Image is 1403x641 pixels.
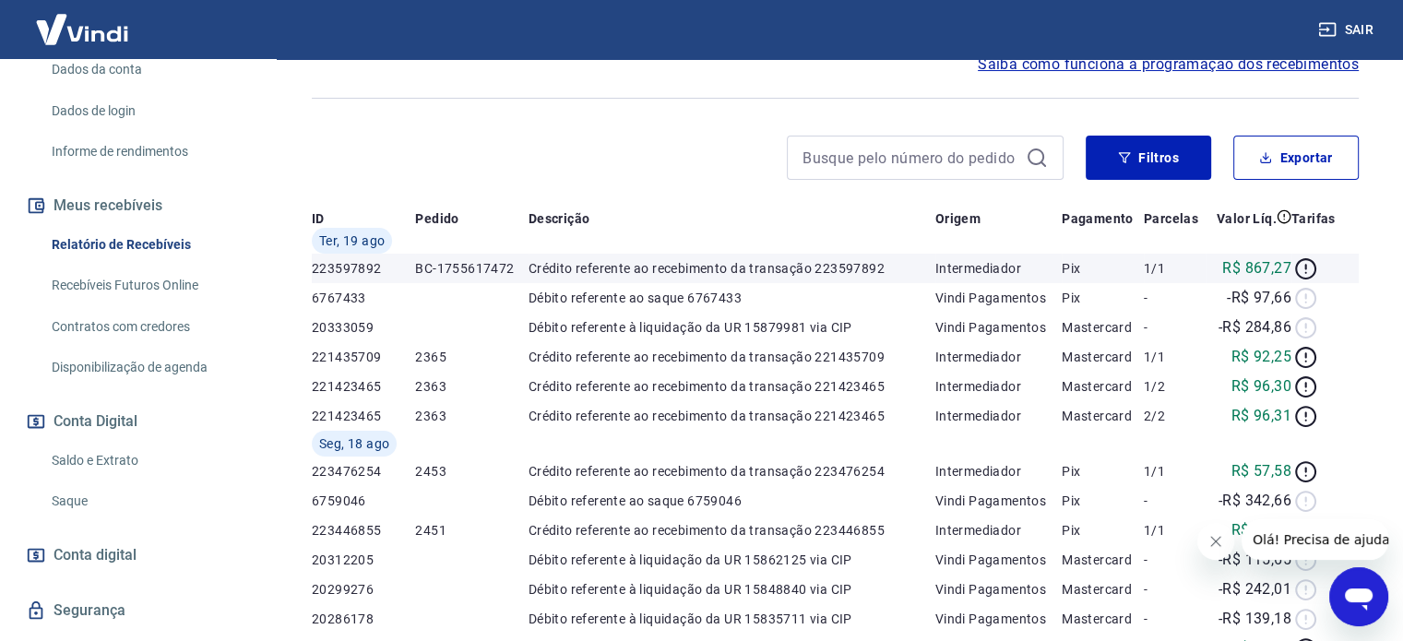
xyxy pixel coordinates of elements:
[935,348,1063,366] p: Intermediador
[312,407,415,425] p: 221423465
[1144,377,1207,396] p: 1/2
[1197,523,1234,560] iframe: Fechar mensagem
[1219,549,1291,571] p: -R$ 115,65
[935,407,1063,425] p: Intermediador
[935,551,1063,569] p: Vindi Pagamentos
[312,521,415,540] p: 223446855
[1231,346,1291,368] p: R$ 92,25
[415,259,528,278] p: BC-1755617472
[529,610,935,628] p: Débito referente à liquidação da UR 15835711 via CIP
[1062,348,1144,366] p: Mastercard
[1144,521,1207,540] p: 1/1
[935,377,1063,396] p: Intermediador
[415,377,528,396] p: 2363
[312,610,415,628] p: 20286178
[1227,287,1291,309] p: -R$ 97,66
[22,185,254,226] button: Meus recebíveis
[44,92,254,130] a: Dados de login
[1144,259,1207,278] p: 1/1
[1062,377,1144,396] p: Mastercard
[312,289,415,307] p: 6767433
[44,349,254,386] a: Disponibilização de agenda
[529,580,935,599] p: Débito referente à liquidação da UR 15848840 via CIP
[935,462,1063,481] p: Intermediador
[1233,136,1359,180] button: Exportar
[1062,551,1144,569] p: Mastercard
[529,521,935,540] p: Crédito referente ao recebimento da transação 223446855
[529,259,935,278] p: Crédito referente ao recebimento da transação 223597892
[312,318,415,337] p: 20333059
[1219,608,1291,630] p: -R$ 139,18
[1062,318,1144,337] p: Mastercard
[529,462,935,481] p: Crédito referente ao recebimento da transação 223476254
[1144,462,1207,481] p: 1/1
[415,521,528,540] p: 2451
[415,407,528,425] p: 2363
[935,209,981,228] p: Origem
[1144,580,1207,599] p: -
[1144,348,1207,366] p: 1/1
[529,209,590,228] p: Descrição
[935,610,1063,628] p: Vindi Pagamentos
[935,492,1063,510] p: Vindi Pagamentos
[22,590,254,631] a: Segurança
[312,209,325,228] p: ID
[529,289,935,307] p: Débito referente ao saque 6767433
[529,407,935,425] p: Crédito referente ao recebimento da transação 221423465
[1222,257,1291,279] p: R$ 867,27
[44,442,254,480] a: Saldo e Extrato
[1062,492,1144,510] p: Pix
[1062,462,1144,481] p: Pix
[1062,407,1144,425] p: Mastercard
[935,521,1063,540] p: Intermediador
[1062,580,1144,599] p: Mastercard
[1314,13,1381,47] button: Sair
[312,580,415,599] p: 20299276
[1231,460,1291,482] p: R$ 57,58
[1219,578,1291,600] p: -R$ 242,01
[319,434,389,453] span: Seg, 18 ago
[935,259,1063,278] p: Intermediador
[1144,318,1207,337] p: -
[529,551,935,569] p: Débito referente à liquidação da UR 15862125 via CIP
[415,348,528,366] p: 2365
[1231,405,1291,427] p: R$ 96,31
[44,226,254,264] a: Relatório de Recebíveis
[978,53,1359,76] a: Saiba como funciona a programação dos recebimentos
[1062,259,1144,278] p: Pix
[1144,492,1207,510] p: -
[529,377,935,396] p: Crédito referente ao recebimento da transação 221423465
[1219,490,1291,512] p: -R$ 342,66
[22,1,142,57] img: Vindi
[529,492,935,510] p: Débito referente ao saque 6759046
[935,318,1063,337] p: Vindi Pagamentos
[1291,209,1336,228] p: Tarifas
[44,267,254,304] a: Recebíveis Futuros Online
[1062,289,1144,307] p: Pix
[415,462,528,481] p: 2453
[22,401,254,442] button: Conta Digital
[44,133,254,171] a: Informe de rendimentos
[1217,209,1277,228] p: Valor Líq.
[1144,551,1207,569] p: -
[312,377,415,396] p: 221423465
[1144,610,1207,628] p: -
[44,308,254,346] a: Contratos com credores
[312,492,415,510] p: 6759046
[11,13,155,28] span: Olá! Precisa de ajuda?
[312,348,415,366] p: 221435709
[312,462,415,481] p: 223476254
[803,144,1018,172] input: Busque pelo número do pedido
[22,535,254,576] a: Conta digital
[44,482,254,520] a: Saque
[44,51,254,89] a: Dados da conta
[1062,209,1134,228] p: Pagamento
[529,318,935,337] p: Débito referente à liquidação da UR 15879981 via CIP
[312,259,415,278] p: 223597892
[1231,375,1291,398] p: R$ 96,30
[935,580,1063,599] p: Vindi Pagamentos
[1144,407,1207,425] p: 2/2
[54,542,137,568] span: Conta digital
[1144,289,1207,307] p: -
